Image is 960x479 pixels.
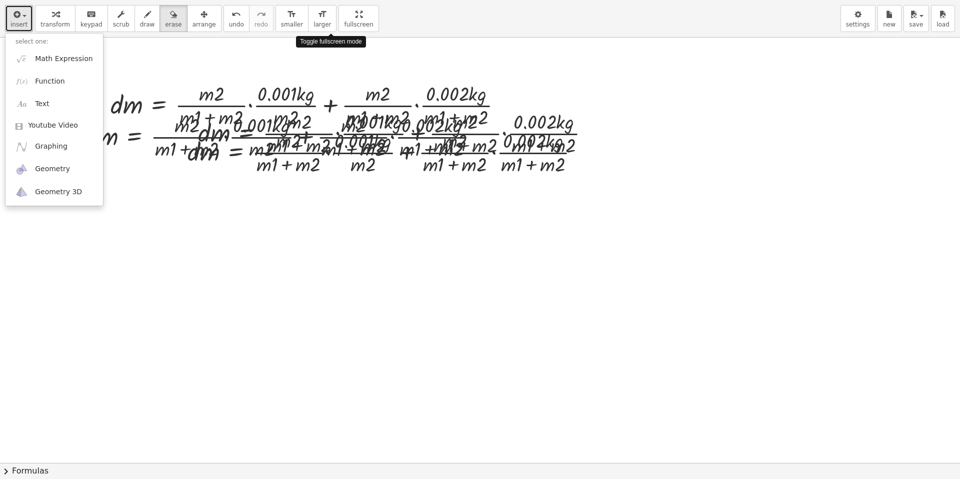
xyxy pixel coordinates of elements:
[5,116,103,136] a: Youtube Video
[275,5,308,32] button: format_sizesmaller
[5,5,33,32] button: insert
[903,5,929,32] button: save
[231,9,241,21] i: undo
[256,9,266,21] i: redo
[35,77,65,87] span: Function
[15,163,28,176] img: ggb-geometry.svg
[5,48,103,70] a: Math Expression
[296,36,365,48] div: Toggle fullscreen mode
[35,54,92,64] span: Math Expression
[936,21,949,28] span: load
[35,142,67,152] span: Graphing
[5,136,103,158] a: Graphing
[140,21,155,28] span: draw
[15,141,28,153] img: ggb-graphing.svg
[35,164,70,174] span: Geometry
[80,21,102,28] span: keypad
[5,158,103,181] a: Geometry
[35,5,75,32] button: transform
[5,181,103,203] a: Geometry 3D
[287,9,296,21] i: format_size
[15,98,28,111] img: Aa.png
[40,21,70,28] span: transform
[165,21,181,28] span: erase
[317,9,327,21] i: format_size
[877,5,901,32] button: new
[15,75,28,88] img: f_x.png
[883,21,895,28] span: new
[10,21,27,28] span: insert
[192,21,216,28] span: arrange
[281,21,303,28] span: smaller
[134,5,160,32] button: draw
[5,70,103,93] a: Function
[840,5,875,32] button: settings
[159,5,187,32] button: erase
[254,21,268,28] span: redo
[75,5,108,32] button: keyboardkeypad
[5,36,103,48] li: select one:
[931,5,955,32] button: load
[15,53,28,65] img: sqrt_x.png
[187,5,221,32] button: arrange
[15,186,28,198] img: ggb-3d.svg
[35,99,49,109] span: Text
[909,21,923,28] span: save
[28,121,78,131] span: Youtube Video
[338,5,378,32] button: fullscreen
[249,5,273,32] button: redoredo
[5,93,103,116] a: Text
[86,9,96,21] i: keyboard
[107,5,135,32] button: scrub
[35,187,82,197] span: Geometry 3D
[313,21,331,28] span: larger
[229,21,244,28] span: undo
[344,21,373,28] span: fullscreen
[846,21,870,28] span: settings
[223,5,249,32] button: undoundo
[308,5,336,32] button: format_sizelarger
[113,21,129,28] span: scrub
